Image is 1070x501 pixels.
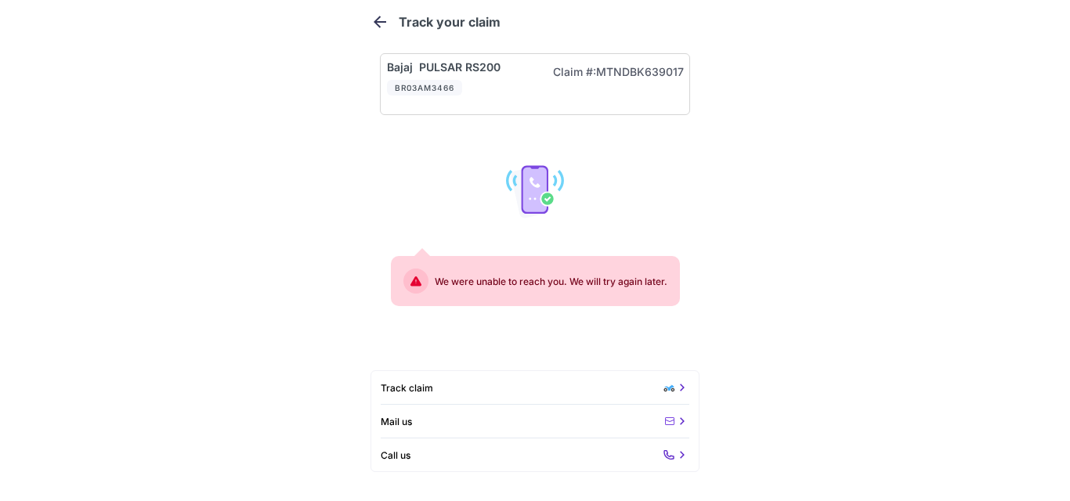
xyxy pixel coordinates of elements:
[381,415,412,428] span: Mail us
[381,449,410,462] span: Call us
[387,80,462,96] div: BR03AM3466
[435,276,667,287] h6: We were unable to reach you. We will try again later.
[387,60,541,74] h5: Bajaj PULSAR RS200
[381,381,433,395] span: Track claim
[386,15,562,29] h6: Track your claim
[553,63,684,105] p: Claim #: MTNDBK639017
